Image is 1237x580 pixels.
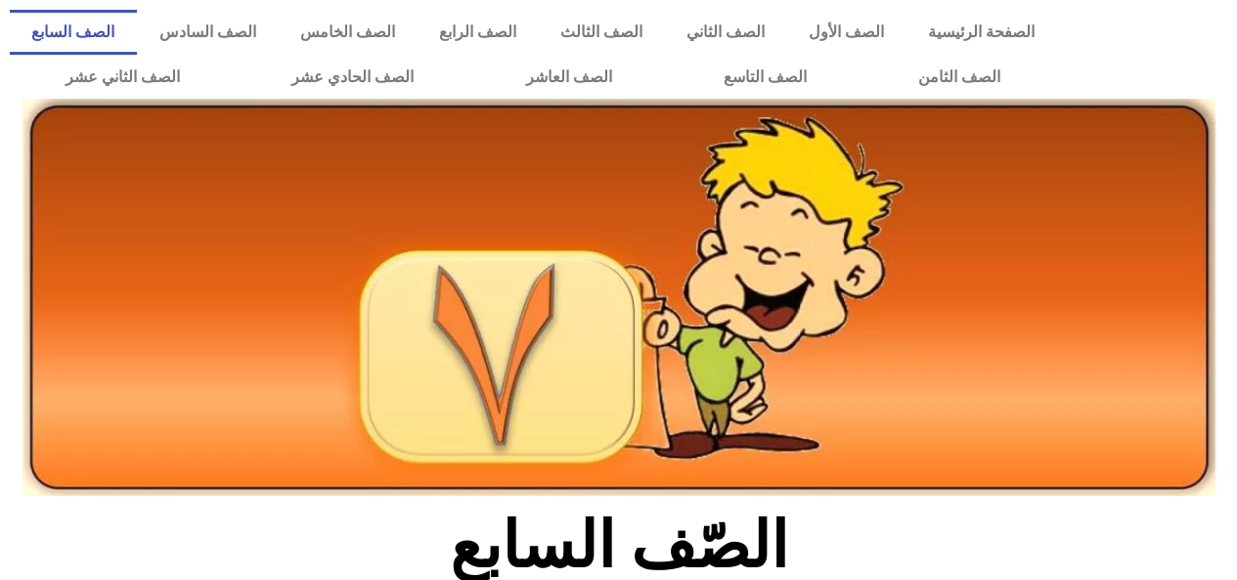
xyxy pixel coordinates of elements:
[664,10,786,55] a: الصف الثاني
[137,10,278,55] a: الصف السادس
[278,10,417,55] a: الصف الخامس
[538,10,664,55] a: الصف الثالث
[906,10,1056,55] a: الصفحة الرئيسية
[236,55,469,100] a: الصف الحادي عشر
[417,10,538,55] a: الصف الرابع
[10,10,137,55] a: الصف السابع
[470,55,668,100] a: الصف العاشر
[10,55,236,100] a: الصف الثاني عشر
[668,55,862,100] a: الصف التاسع
[862,55,1056,100] a: الصف الثامن
[786,10,906,55] a: الصف الأول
